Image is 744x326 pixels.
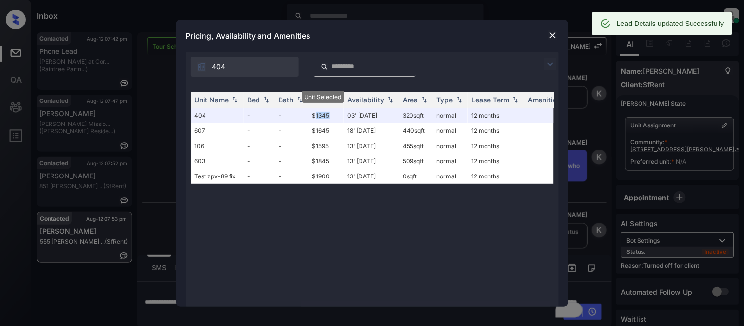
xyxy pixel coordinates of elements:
[244,153,275,169] td: -
[468,123,524,138] td: 12 months
[195,96,229,104] div: Unit Name
[191,138,244,153] td: 106
[248,96,260,104] div: Bed
[544,58,556,70] img: icon-zuma
[191,108,244,123] td: 404
[468,169,524,184] td: 12 months
[330,96,340,103] img: sorting
[399,153,433,169] td: 509 sqft
[244,138,275,153] td: -
[261,96,271,103] img: sorting
[385,96,395,103] img: sorting
[244,123,275,138] td: -
[511,96,520,103] img: sorting
[212,61,226,72] span: 404
[468,108,524,123] td: 12 months
[308,123,344,138] td: $1645
[191,169,244,184] td: Test zpv-89 fix
[321,62,328,71] img: icon-zuma
[279,96,294,104] div: Bath
[308,153,344,169] td: $1845
[344,138,399,153] td: 13' [DATE]
[176,20,568,52] div: Pricing, Availability and Amenities
[433,169,468,184] td: normal
[197,62,206,72] img: icon-zuma
[308,169,344,184] td: $1900
[433,123,468,138] td: normal
[472,96,510,104] div: Lease Term
[275,138,308,153] td: -
[275,108,308,123] td: -
[275,169,308,184] td: -
[312,96,329,104] div: Price
[275,153,308,169] td: -
[230,96,240,103] img: sorting
[344,169,399,184] td: 13' [DATE]
[548,30,558,40] img: close
[437,96,453,104] div: Type
[419,96,429,103] img: sorting
[191,123,244,138] td: 607
[433,153,468,169] td: normal
[454,96,464,103] img: sorting
[244,169,275,184] td: -
[308,108,344,123] td: $1345
[344,153,399,169] td: 13' [DATE]
[399,138,433,153] td: 455 sqft
[399,123,433,138] td: 440 sqft
[617,15,724,32] div: Lead Details updated Successfully
[244,108,275,123] td: -
[528,96,561,104] div: Amenities
[308,138,344,153] td: $1595
[348,96,385,104] div: Availability
[295,96,305,103] img: sorting
[344,123,399,138] td: 18' [DATE]
[275,123,308,138] td: -
[191,153,244,169] td: 603
[468,153,524,169] td: 12 months
[468,138,524,153] td: 12 months
[399,169,433,184] td: 0 sqft
[399,108,433,123] td: 320 sqft
[403,96,418,104] div: Area
[344,108,399,123] td: 03' [DATE]
[433,108,468,123] td: normal
[433,138,468,153] td: normal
